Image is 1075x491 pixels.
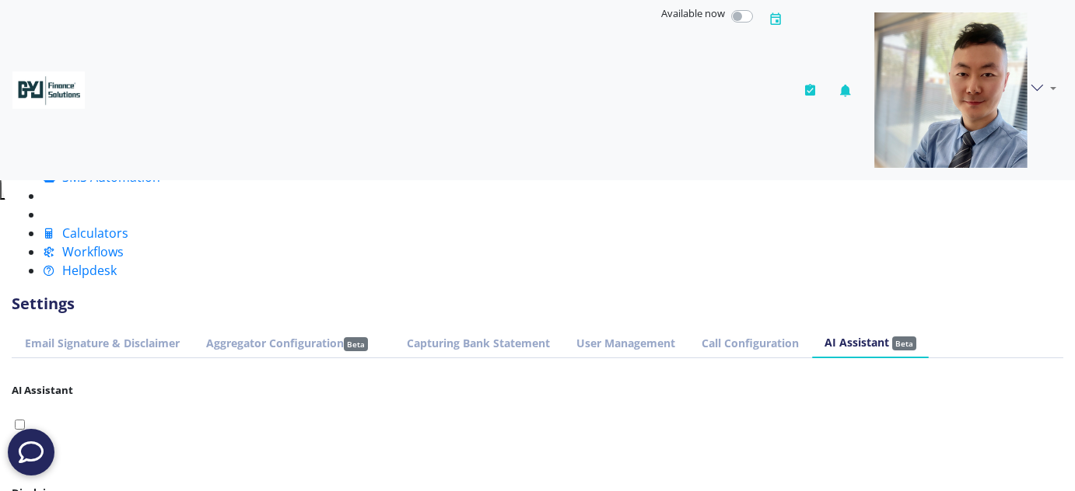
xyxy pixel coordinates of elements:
[12,292,1063,315] span: Settings
[12,328,193,358] a: Email Signature & Disclaimer
[12,71,85,109] img: f8318477-5dfa-44bf-a159-e423741fc35a-638629161062923116.png
[62,262,117,279] span: Helpdesk
[43,243,124,260] a: Workflows
[812,328,929,357] a: AI Assistant
[43,262,117,279] a: Helpdesk
[688,328,812,358] a: Call Configuration
[394,328,563,358] a: Capturing Bank Statement
[43,225,128,242] a: Calculators
[62,243,124,260] span: Workflows
[344,337,368,351] span: Beta
[193,328,394,358] a: Aggregator Configuration
[43,169,160,186] a: SMS Automation
[872,12,1028,168] img: 4c27c831-c54e-4945-a3ca-cfd4484a06b5-638629148947037767.png
[661,6,725,20] span: Available now
[62,225,128,242] span: Calculators
[563,328,688,358] a: User Management
[892,336,916,350] span: Beta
